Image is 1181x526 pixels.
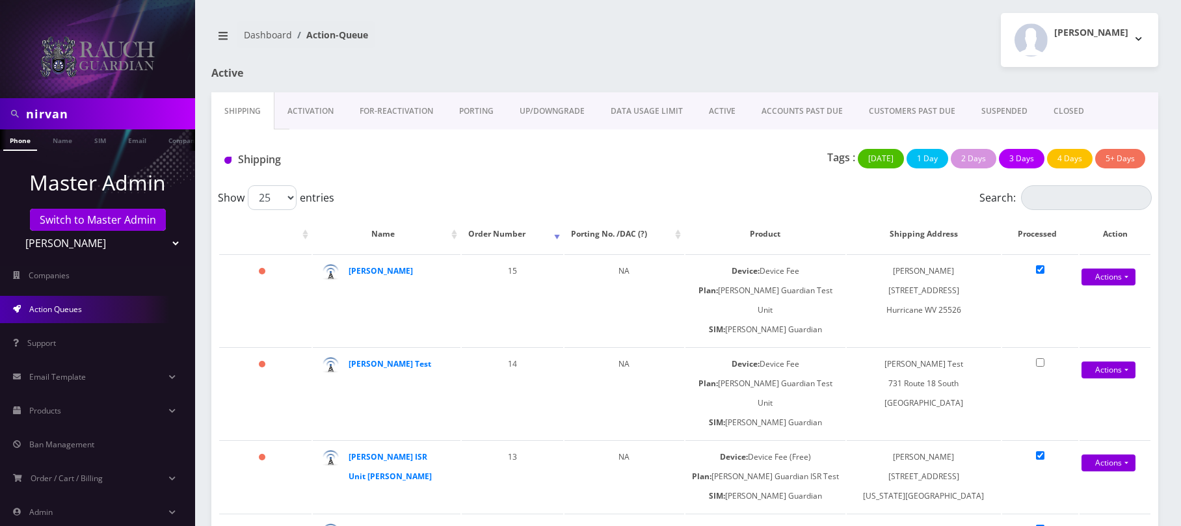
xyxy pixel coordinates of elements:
[211,92,274,130] a: Shipping
[29,270,70,281] span: Companies
[696,92,749,130] a: ACTIVE
[29,371,86,382] span: Email Template
[968,92,1041,130] a: SUSPENDED
[31,473,103,484] span: Order / Cart / Billing
[162,129,206,150] a: Company
[39,35,156,79] img: Rauch
[27,337,56,348] span: Support
[1001,13,1158,67] button: [PERSON_NAME]
[88,129,113,150] a: SIM
[847,347,1001,439] td: [PERSON_NAME] Test 731 Route 18 South [GEOGRAPHIC_DATA]
[3,129,37,151] a: Phone
[462,440,563,512] td: 13
[211,21,675,59] nav: breadcrumb
[292,28,368,42] li: Action-Queue
[1047,149,1093,168] button: 4 Days
[30,209,166,231] a: Switch to Master Admin
[224,153,518,166] h1: Shipping
[858,149,904,168] button: [DATE]
[698,285,718,296] b: Plan:
[224,157,232,164] img: Shipping
[598,92,696,130] a: DATA USAGE LIMIT
[122,129,153,150] a: Email
[1081,269,1135,285] a: Actions
[685,347,845,439] td: Device Fee [PERSON_NAME] Guardian Test Unit [PERSON_NAME] Guardian
[827,150,855,165] p: Tags :
[564,254,684,346] td: NA
[1021,185,1152,210] input: Search:
[564,440,684,512] td: NA
[46,129,79,150] a: Name
[29,439,94,450] span: Ban Management
[732,358,760,369] b: Device:
[847,215,1001,253] th: Shipping Address
[274,92,347,130] a: Activation
[244,29,292,41] a: Dashboard
[211,67,514,79] h1: Active
[732,265,760,276] b: Device:
[685,215,845,253] th: Product
[26,101,192,126] input: Search in Company
[698,378,718,389] b: Plan:
[446,92,507,130] a: PORTING
[1081,454,1135,471] a: Actions
[847,440,1001,512] td: [PERSON_NAME] [STREET_ADDRESS] [US_STATE][GEOGRAPHIC_DATA]
[1054,27,1128,38] h2: [PERSON_NAME]
[1002,215,1078,253] th: Processed: activate to sort column ascending
[1041,92,1097,130] a: CLOSED
[462,347,563,439] td: 14
[218,185,334,210] label: Show entries
[1095,149,1145,168] button: 5+ Days
[1080,215,1150,253] th: Action
[349,358,431,369] a: [PERSON_NAME] Test
[29,506,53,518] span: Admin
[219,215,312,253] th: : activate to sort column ascending
[248,185,297,210] select: Showentries
[349,451,432,482] a: [PERSON_NAME] ISR Unit [PERSON_NAME]
[347,92,446,130] a: FOR-REActivation
[685,440,845,512] td: Device Fee (Free) [PERSON_NAME] Guardian ISR Test [PERSON_NAME] Guardian
[951,149,996,168] button: 2 Days
[462,254,563,346] td: 15
[507,92,598,130] a: UP/DOWNGRADE
[999,149,1044,168] button: 3 Days
[749,92,856,130] a: ACCOUNTS PAST DUE
[709,324,725,335] b: SIM:
[685,254,845,346] td: Device Fee [PERSON_NAME] Guardian Test Unit [PERSON_NAME] Guardian
[29,304,82,315] span: Action Queues
[564,347,684,439] td: NA
[847,254,1001,346] td: [PERSON_NAME] [STREET_ADDRESS] Hurricane WV 25526
[564,215,684,253] th: Porting No. /DAC (?): activate to sort column ascending
[979,185,1152,210] label: Search:
[29,405,61,416] span: Products
[462,215,563,253] th: Order Number: activate to sort column ascending
[1081,362,1135,378] a: Actions
[907,149,948,168] button: 1 Day
[856,92,968,130] a: CUSTOMERS PAST DUE
[692,471,711,482] b: Plan:
[349,265,413,276] a: [PERSON_NAME]
[709,417,725,428] b: SIM:
[313,215,460,253] th: Name: activate to sort column ascending
[720,451,748,462] b: Device:
[709,490,725,501] b: SIM:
